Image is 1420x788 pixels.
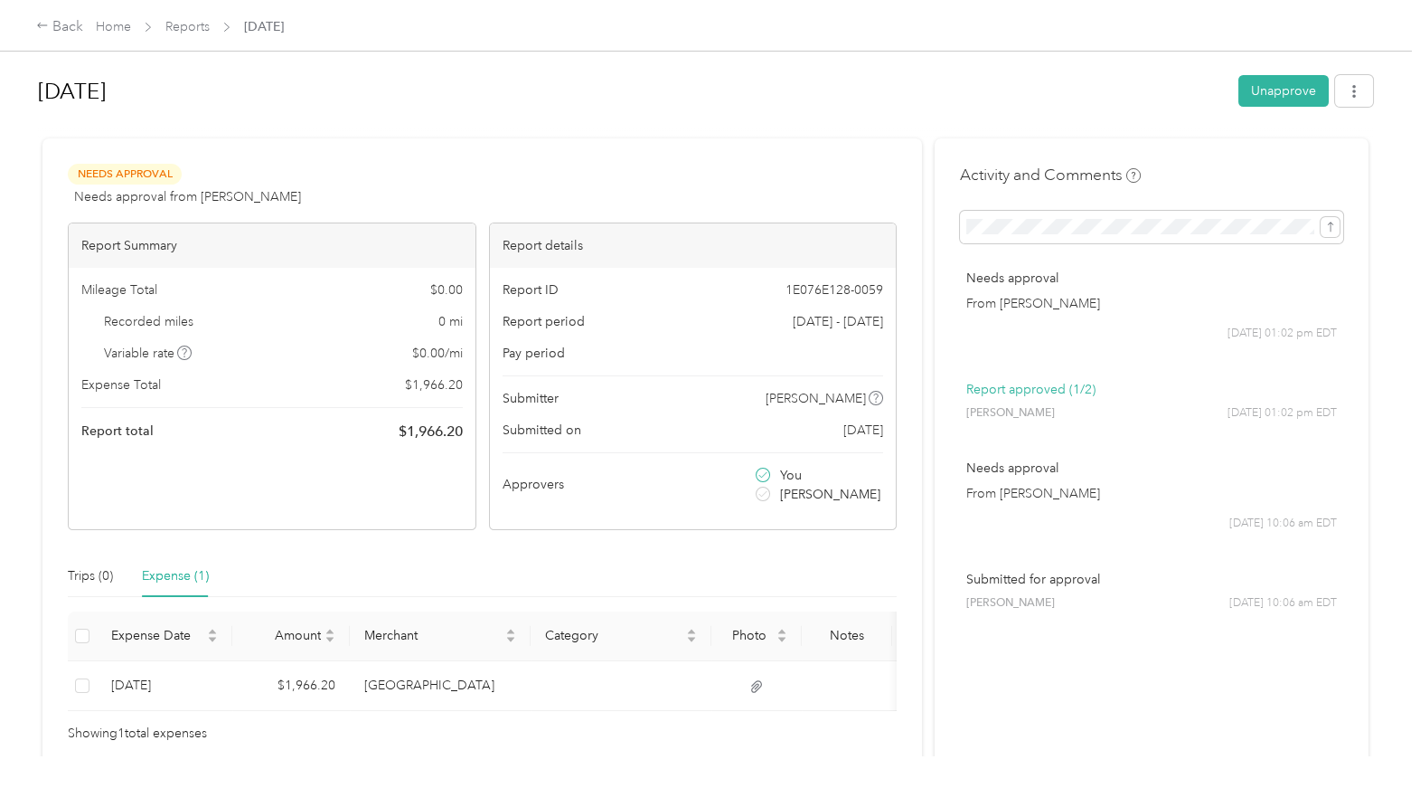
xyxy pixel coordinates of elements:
button: Unapprove [1238,75,1329,107]
p: Report approved (1/2) [966,380,1337,399]
span: Variable rate [104,344,193,363]
td: Cape Fear Valley Medical Center [350,661,531,711]
div: Trips (0) [68,566,113,586]
div: Expense (1) [142,566,209,586]
span: [DATE] [244,17,284,36]
span: Recorded miles [104,312,193,331]
span: $ 0.00 / mi [412,344,463,363]
span: caret-down [324,634,335,645]
span: Merchant [364,628,502,643]
span: Amount [247,628,321,643]
p: From [PERSON_NAME] [966,484,1337,503]
p: Submitted for approval [966,570,1337,589]
span: $ 1,966.20 [399,421,463,442]
span: Showing 1 total expenses [68,724,207,744]
span: You [780,466,802,485]
span: [PERSON_NAME] [966,405,1055,422]
span: 0 mi [438,312,463,331]
span: Pay period [503,344,565,363]
span: [DATE] 10:06 am EDT [1229,516,1337,532]
th: Tags [892,612,964,661]
span: caret-down [776,634,787,645]
span: [DATE] 01:02 pm EDT [1227,326,1337,342]
span: $ 1,966.20 [405,375,463,394]
span: Category [545,628,682,643]
span: Report ID [503,280,559,299]
span: $ 0.00 [430,280,463,299]
th: Expense Date [97,612,232,661]
span: Needs approval from [PERSON_NAME] [74,187,301,206]
span: caret-up [776,626,787,637]
h1: Aug 2025 [38,70,1226,113]
p: Needs approval [966,269,1337,288]
span: [PERSON_NAME] [780,485,880,504]
h4: Activity and Comments [960,164,1141,186]
span: caret-down [207,634,218,645]
span: Submitted on [503,421,581,440]
span: Report period [503,312,585,331]
span: caret-up [324,626,335,637]
a: Home [96,19,131,34]
th: Category [531,612,711,661]
th: Merchant [350,612,531,661]
span: caret-up [505,626,516,637]
span: Expense Date [111,628,203,643]
a: Reports [165,19,210,34]
span: [PERSON_NAME] [766,389,866,408]
span: Submitter [503,389,559,408]
span: caret-up [207,626,218,637]
span: Approvers [503,475,564,494]
span: Mileage Total [81,280,157,299]
span: Needs Approval [68,164,182,185]
div: Back [36,16,83,38]
div: Report Summary [69,223,475,268]
td: $1,966.20 [232,661,350,711]
span: 1E076E128-0059 [785,280,883,299]
th: Photo [711,612,802,661]
th: Amount [232,612,350,661]
td: - [892,661,964,711]
span: Report total [81,422,154,441]
span: [DATE] 01:02 pm EDT [1227,405,1337,422]
p: From [PERSON_NAME] [966,294,1337,313]
span: Photo [726,628,773,643]
span: caret-down [686,634,697,645]
span: caret-up [686,626,697,637]
td: 8-29-2025 [97,661,232,711]
th: Notes [802,612,892,661]
div: Report details [490,223,897,268]
span: [DATE] 10:06 am EDT [1229,595,1337,612]
iframe: Everlance-gr Chat Button Frame [1319,687,1420,788]
span: [DATE] - [DATE] [793,312,883,331]
span: Expense Total [81,375,161,394]
span: caret-down [505,634,516,645]
span: [PERSON_NAME] [966,595,1055,612]
p: Needs approval [966,459,1337,478]
span: [DATE] [843,421,883,440]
